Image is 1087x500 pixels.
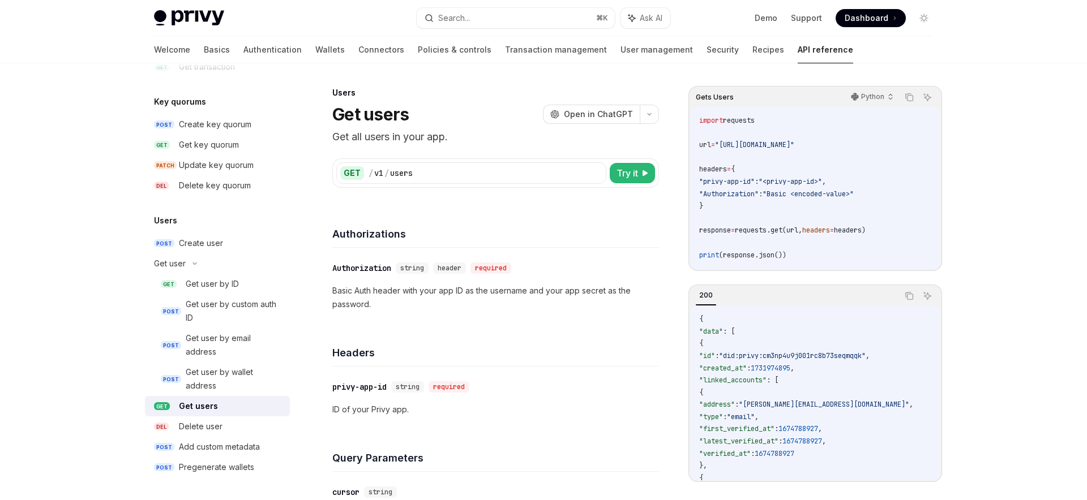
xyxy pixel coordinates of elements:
button: Copy the contents from the code block [902,288,917,303]
span: headers [699,165,727,174]
span: : [735,400,739,409]
span: "linked_accounts" [699,376,767,385]
span: "latest_verified_at" [699,437,778,446]
span: POST [154,120,174,129]
div: / [384,167,389,179]
div: Get key quorum [179,138,239,152]
span: import [699,116,723,125]
div: Delete key quorum [179,179,251,192]
div: Add custom metadata [179,440,260,454]
span: "did:privy:cm3np4u9j001rc8b73seqmqqk" [719,351,866,360]
span: (response.json()) [719,251,786,260]
span: : [759,189,763,199]
span: POST [161,375,181,383]
a: Authentication [243,36,302,63]
span: "data" [699,327,723,336]
a: Wallets [315,36,345,63]
a: DELDelete key quorum [145,175,290,196]
span: Gets Users [696,93,734,102]
span: : [ [723,327,735,336]
span: POST [161,307,181,316]
span: 1731974895 [751,364,790,373]
span: "[URL][DOMAIN_NAME]" [715,140,794,149]
span: 1674788927 [755,449,794,458]
span: 1674788927 [782,437,822,446]
a: PATCHUpdate key quorum [145,155,290,175]
span: }, [699,461,707,470]
span: "created_at" [699,364,747,373]
a: POSTAdd custom metadata [145,437,290,457]
span: , [822,177,826,186]
div: cursor [332,486,360,498]
span: POST [161,341,181,350]
div: Get users [179,399,218,413]
span: = [731,226,735,235]
span: : [723,412,727,421]
a: Security [707,36,739,63]
div: Update key quorum [179,158,254,172]
div: Get user by custom auth ID [186,298,283,325]
a: POSTGet user by wallet address [145,362,290,396]
span: "type" [699,412,723,421]
span: , [866,351,870,360]
button: Ask AI [920,288,935,303]
span: DEL [154,423,169,431]
button: Toggle dark mode [915,9,933,27]
div: Authorization [332,262,391,274]
a: User management [620,36,693,63]
div: / [369,167,373,179]
a: POSTCreate key quorum [145,114,290,135]
span: , [818,424,822,433]
span: POST [154,463,174,472]
span: print [699,251,719,260]
span: POST [154,239,174,248]
div: Create key quorum [179,118,251,131]
span: "id" [699,351,715,360]
span: GET [161,280,177,288]
span: { [699,314,703,324]
span: "address" [699,400,735,409]
p: Get all users in your app. [332,129,659,145]
span: string [369,488,392,497]
button: Python [845,88,898,107]
button: Try it [610,163,655,183]
span: requests.get(url, [735,226,802,235]
span: 1674788927 [778,424,818,433]
span: "Basic <encoded-value>" [763,189,854,199]
span: headers) [834,226,866,235]
span: = [830,226,834,235]
a: Dashboard [836,9,906,27]
h5: Key quorums [154,95,206,109]
h1: Get users [332,104,409,124]
a: Demo [755,12,777,24]
span: GET [154,141,170,149]
span: string [400,264,424,273]
span: , [909,400,913,409]
div: Get user by email address [186,331,283,359]
button: Ask AI [920,90,935,105]
span: : [715,351,719,360]
div: Delete user [179,420,222,433]
button: Copy the contents from the code block [902,90,917,105]
div: privy-app-id [332,381,387,393]
a: Policies & controls [418,36,491,63]
span: Dashboard [845,12,888,24]
div: Get user by ID [186,277,239,291]
span: Open in ChatGPT [564,109,633,120]
h4: Authorizations [332,226,659,242]
span: POST [154,443,174,451]
span: = [727,165,731,174]
a: Recipes [752,36,784,63]
div: Users [332,87,659,98]
span: "privy-app-id" [699,177,755,186]
h5: Users [154,214,177,227]
a: Support [791,12,822,24]
a: POSTGet user by email address [145,328,290,362]
span: , [755,412,759,421]
h4: Query Parameters [332,450,659,465]
span: "<privy-app-id>" [759,177,822,186]
span: = [711,140,715,149]
div: v1 [374,167,383,179]
p: Python [861,92,884,101]
span: { [699,473,703,482]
